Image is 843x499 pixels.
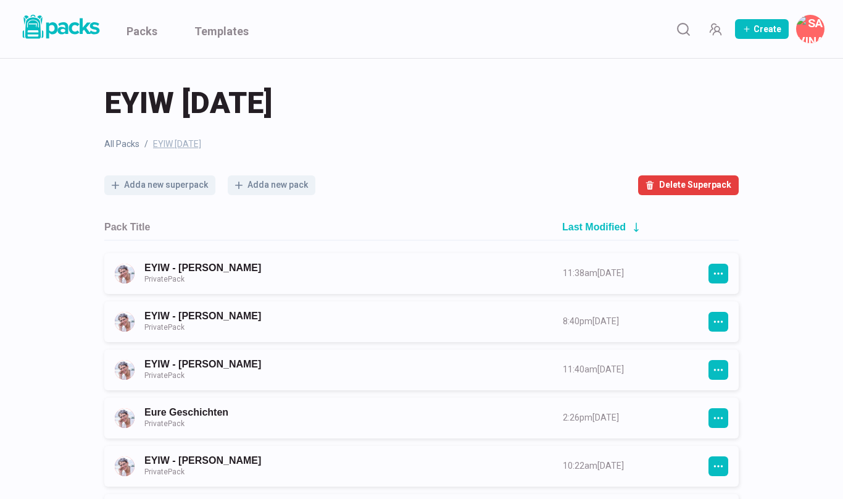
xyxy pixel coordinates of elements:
a: Packs logo [19,12,102,46]
button: Manage Team Invites [703,17,728,41]
button: Adda new pack [228,175,315,195]
button: Delete Superpack [638,175,739,195]
span: EYIW [DATE] [104,83,272,123]
span: EYIW [DATE] [153,138,201,151]
button: Search [671,17,696,41]
h2: Pack Title [104,221,150,233]
span: / [144,138,148,151]
img: Packs logo [19,12,102,41]
a: All Packs [104,138,139,151]
nav: breadcrumb [104,138,739,151]
h2: Last Modified [562,221,626,233]
button: Create Pack [735,19,789,39]
button: Adda new superpack [104,175,215,195]
button: Savina Tilmann [796,15,824,43]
